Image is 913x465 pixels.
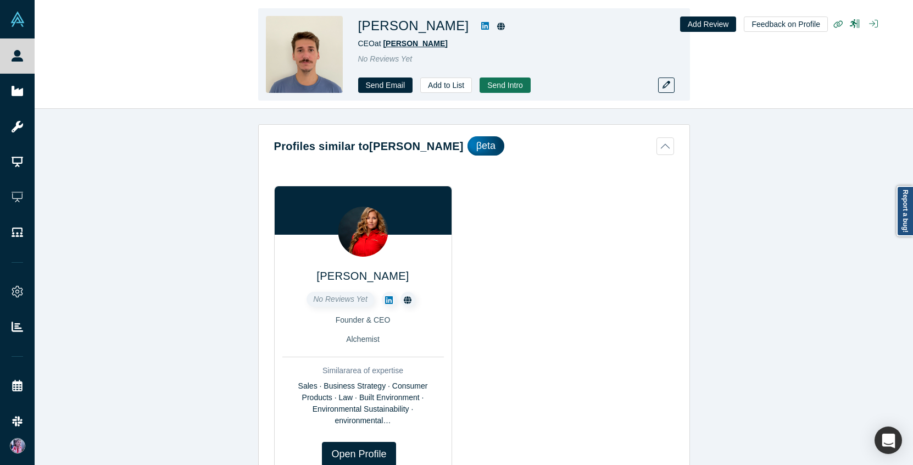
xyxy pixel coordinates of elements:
[336,315,391,324] span: Founder & CEO
[897,186,913,236] a: Report a bug!
[313,295,368,303] span: No Reviews Yet
[680,16,737,32] button: Add Review
[282,334,444,345] div: Alchemist
[358,77,413,93] a: Send Email
[480,77,531,93] button: Send Intro
[10,12,25,27] img: Alchemist Vault Logo
[266,16,343,93] img: Franco Ciaffone's Profile Image
[383,39,447,48] a: [PERSON_NAME]
[420,77,472,93] button: Add to List
[274,136,674,156] button: Profiles similar to[PERSON_NAME]βeta
[282,365,444,377] div: Similar area of expertise
[358,39,448,48] span: CEO at
[358,16,469,36] h1: [PERSON_NAME]
[744,16,828,32] button: Feedback on Profile
[282,380,444,427] div: Sales · Business Strategy · Consumer Products · Law · Built Environment · Environmental Sustainab...
[274,138,464,154] h2: Profiles similar to [PERSON_NAME]
[10,438,25,453] img: Alex Miguel's Account
[338,207,388,257] img: Susan Blanchet's Profile Image
[467,136,504,156] div: βeta
[316,270,409,282] a: [PERSON_NAME]
[358,54,413,63] span: No Reviews Yet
